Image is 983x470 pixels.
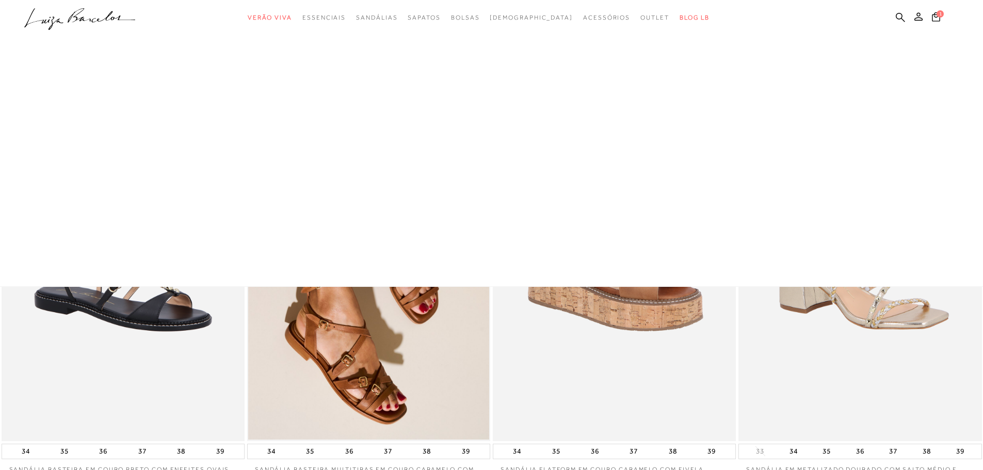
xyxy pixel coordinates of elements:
a: categoryNavScreenReaderText [640,8,669,27]
button: 35 [303,444,317,459]
span: BLOG LB [680,14,710,21]
a: categoryNavScreenReaderText [302,8,346,27]
button: 36 [342,444,357,459]
button: 36 [96,444,110,459]
a: categoryNavScreenReaderText [451,8,480,27]
span: 1 [937,10,944,18]
button: 37 [135,444,150,459]
button: 34 [264,444,279,459]
a: categoryNavScreenReaderText [248,8,292,27]
span: [DEMOGRAPHIC_DATA] [490,14,573,21]
span: Sandálias [356,14,397,21]
a: categoryNavScreenReaderText [356,8,397,27]
button: 36 [588,444,602,459]
button: 35 [819,444,834,459]
button: 39 [213,444,228,459]
button: 39 [953,444,968,459]
button: 34 [19,444,33,459]
button: 39 [459,444,473,459]
button: 38 [666,444,680,459]
span: Essenciais [302,14,346,21]
a: categoryNavScreenReaderText [583,8,630,27]
button: 39 [704,444,719,459]
button: 37 [381,444,395,459]
button: 1 [929,11,943,25]
button: 37 [886,444,900,459]
span: Bolsas [451,14,480,21]
span: Sapatos [408,14,440,21]
a: BLOG LB [680,8,710,27]
button: 34 [786,444,801,459]
button: 35 [549,444,563,459]
button: 37 [626,444,641,459]
span: Outlet [640,14,669,21]
span: Verão Viva [248,14,292,21]
button: 35 [57,444,72,459]
span: Acessórios [583,14,630,21]
button: 36 [853,444,867,459]
button: 38 [174,444,188,459]
button: 34 [510,444,524,459]
a: noSubCategoriesText [490,8,573,27]
button: 33 [753,446,767,456]
a: categoryNavScreenReaderText [408,8,440,27]
button: 38 [420,444,434,459]
button: 38 [920,444,934,459]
